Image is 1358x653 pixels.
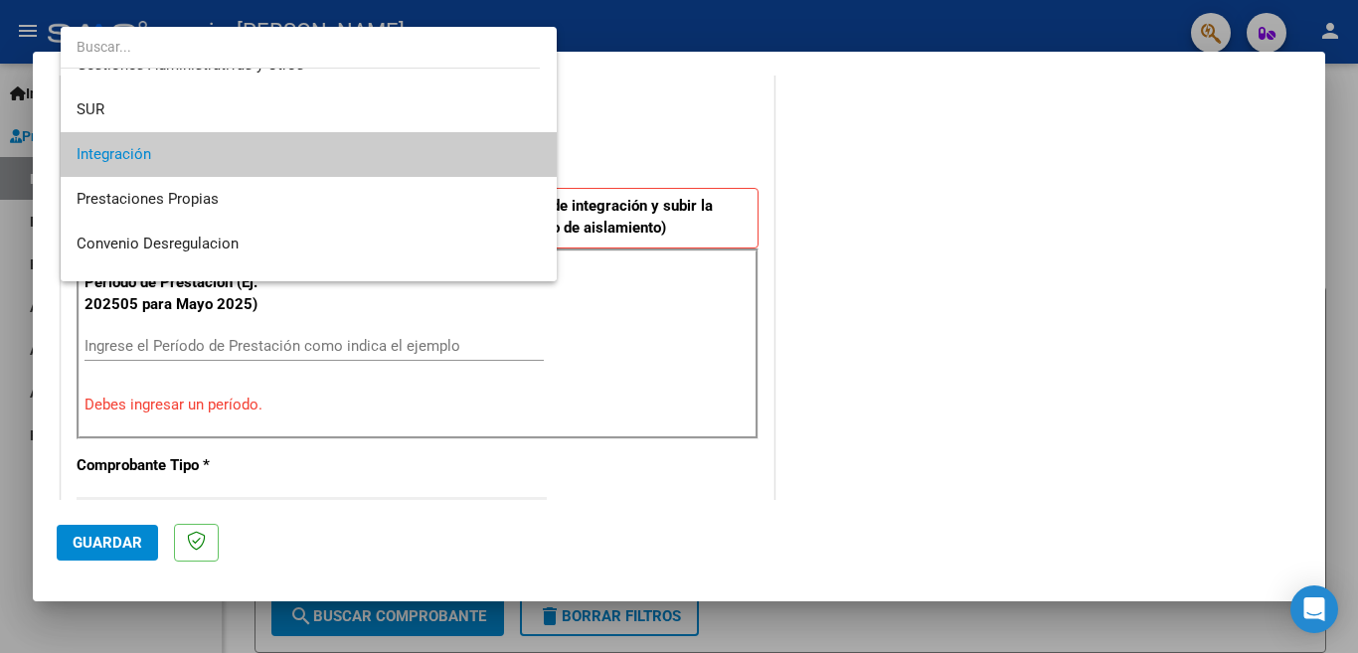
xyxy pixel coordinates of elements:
span: SUR [77,100,104,118]
span: Prestaciones Propias [77,190,219,208]
span: Capita [77,279,119,297]
div: Open Intercom Messenger [1290,585,1338,633]
span: Integración [77,145,151,163]
span: Convenio Desregulacion [77,235,239,252]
